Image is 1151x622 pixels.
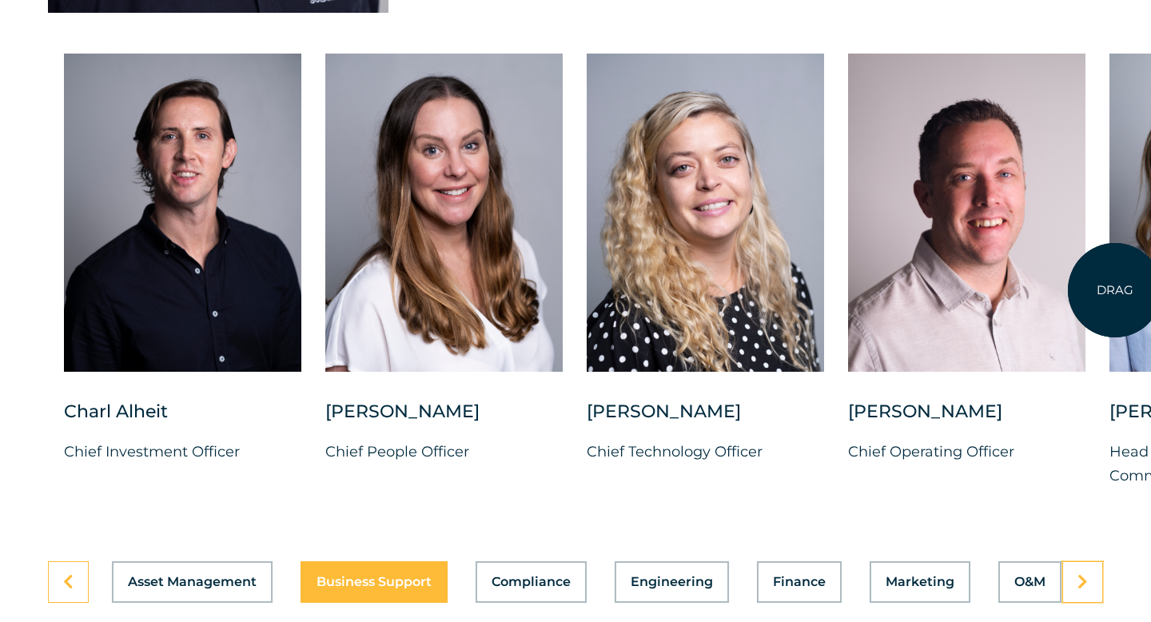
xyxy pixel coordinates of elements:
span: Business Support [317,576,432,588]
span: Finance [773,576,826,588]
span: Compliance [492,576,571,588]
div: [PERSON_NAME] [325,400,563,440]
div: [PERSON_NAME] [587,400,824,440]
p: Chief Investment Officer [64,440,301,464]
span: Engineering [631,576,713,588]
div: [PERSON_NAME] [848,400,1085,440]
p: Chief Operating Officer [848,440,1085,464]
span: Asset Management [128,576,257,588]
span: O&M [1014,576,1045,588]
div: Charl Alheit [64,400,301,440]
span: Marketing [886,576,954,588]
p: Chief Technology Officer [587,440,824,464]
p: Chief People Officer [325,440,563,464]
